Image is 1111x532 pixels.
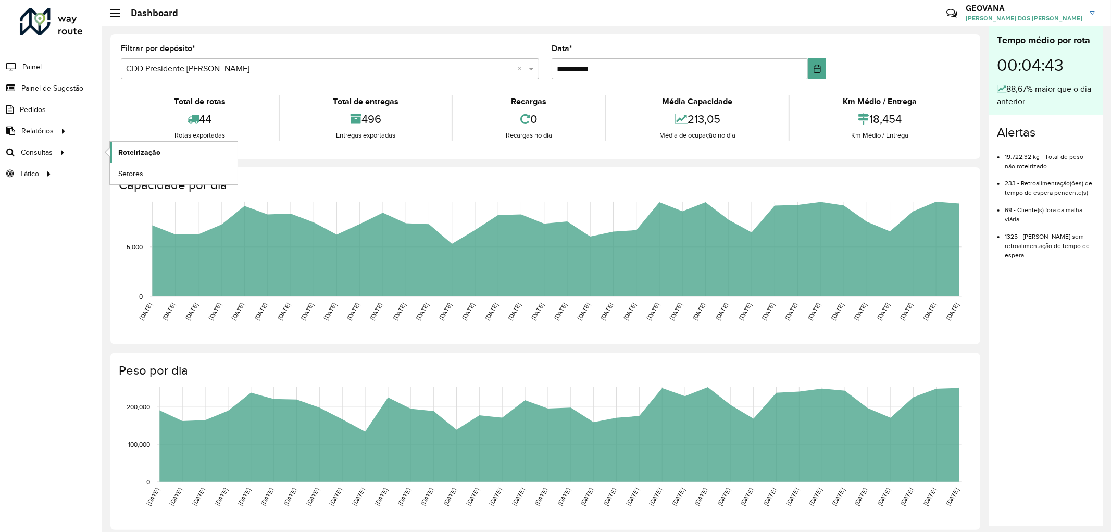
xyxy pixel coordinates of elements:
[966,14,1082,23] span: [PERSON_NAME] DOS [PERSON_NAME]
[648,487,663,507] text: [DATE]
[876,302,891,321] text: [DATE]
[184,302,199,321] text: [DATE]
[922,487,937,507] text: [DATE]
[806,302,821,321] text: [DATE]
[282,95,449,108] div: Total de entregas
[966,3,1082,13] h3: GEOVANA
[123,108,276,130] div: 44
[123,95,276,108] div: Total de rotas
[785,487,800,507] text: [DATE]
[622,302,637,321] text: [DATE]
[351,487,366,507] text: [DATE]
[599,302,614,321] text: [DATE]
[530,302,545,321] text: [DATE]
[22,61,42,72] span: Painel
[230,302,245,321] text: [DATE]
[145,487,160,507] text: [DATE]
[282,487,297,507] text: [DATE]
[997,33,1095,47] div: Tempo médio por rota
[609,108,786,130] div: 213,05
[694,487,709,507] text: [DATE]
[609,130,786,141] div: Média de ocupação no dia
[345,302,360,321] text: [DATE]
[1005,144,1095,171] li: 19.722,32 kg - Total de peso não roteirizado
[123,130,276,141] div: Rotas exportadas
[507,302,522,321] text: [DATE]
[118,168,143,179] span: Setores
[465,487,480,507] text: [DATE]
[556,487,571,507] text: [DATE]
[997,83,1095,108] div: 88,67% maior que o dia anterior
[455,130,603,141] div: Recargas no dia
[1005,224,1095,260] li: 1325 - [PERSON_NAME] sem retroalimentação de tempo de espera
[369,302,384,321] text: [DATE]
[127,403,150,410] text: 200,000
[609,95,786,108] div: Média Capacidade
[214,487,229,507] text: [DATE]
[442,487,457,507] text: [DATE]
[945,302,960,321] text: [DATE]
[997,47,1095,83] div: 00:04:43
[438,302,453,321] text: [DATE]
[792,130,967,141] div: Km Médio / Entrega
[328,487,343,507] text: [DATE]
[899,302,914,321] text: [DATE]
[668,302,683,321] text: [DATE]
[576,302,591,321] text: [DATE]
[120,7,178,19] h2: Dashboard
[392,302,407,321] text: [DATE]
[396,487,411,507] text: [DATE]
[876,487,891,507] text: [DATE]
[762,487,777,507] text: [DATE]
[922,302,937,321] text: [DATE]
[1005,171,1095,197] li: 233 - Retroalimentação(ões) de tempo de espera pendente(s)
[738,302,753,321] text: [DATE]
[714,302,729,321] text: [DATE]
[792,95,967,108] div: Km Médio / Entrega
[792,108,967,130] div: 18,454
[236,487,252,507] text: [DATE]
[119,363,970,378] h4: Peso por dia
[305,487,320,507] text: [DATE]
[419,487,434,507] text: [DATE]
[461,302,476,321] text: [DATE]
[602,487,617,507] text: [DATE]
[138,302,153,321] text: [DATE]
[783,302,798,321] text: [DATE]
[808,487,823,507] text: [DATE]
[21,147,53,158] span: Consultas
[854,487,869,507] text: [DATE]
[760,302,776,321] text: [DATE]
[691,302,706,321] text: [DATE]
[534,487,549,507] text: [DATE]
[625,487,640,507] text: [DATE]
[716,487,731,507] text: [DATE]
[997,125,1095,140] h4: Alertas
[20,168,39,179] span: Tático
[168,487,183,507] text: [DATE]
[276,302,291,321] text: [DATE]
[553,302,568,321] text: [DATE]
[118,147,160,158] span: Roteirização
[161,302,176,321] text: [DATE]
[941,2,963,24] a: Contato Rápido
[808,58,826,79] button: Choose Date
[739,487,754,507] text: [DATE]
[282,108,449,130] div: 496
[139,293,143,300] text: 0
[21,126,54,137] span: Relatórios
[191,487,206,507] text: [DATE]
[121,42,195,55] label: Filtrar por depósito
[207,302,222,321] text: [DATE]
[21,83,83,94] span: Painel de Sugestão
[127,243,143,250] text: 5,000
[110,163,238,184] a: Setores
[299,302,315,321] text: [DATE]
[415,302,430,321] text: [DATE]
[830,302,845,321] text: [DATE]
[253,302,268,321] text: [DATE]
[110,142,238,163] a: Roteirização
[322,302,338,321] text: [DATE]
[671,487,686,507] text: [DATE]
[945,487,960,507] text: [DATE]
